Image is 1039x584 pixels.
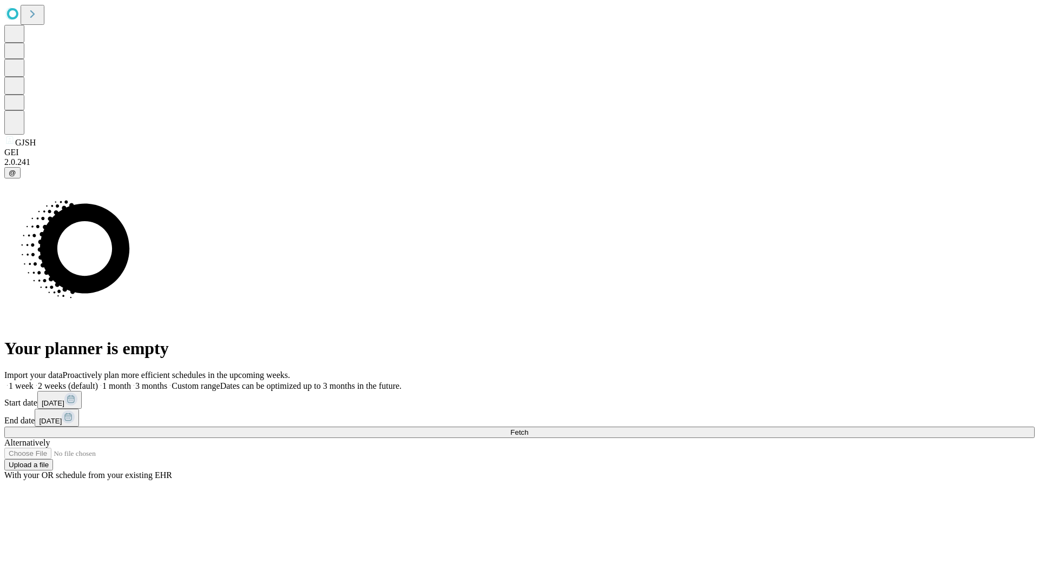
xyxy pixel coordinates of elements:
span: GJSH [15,138,36,147]
div: End date [4,409,1035,427]
span: 1 month [102,381,131,390]
span: With your OR schedule from your existing EHR [4,470,172,480]
button: Upload a file [4,459,53,470]
button: [DATE] [35,409,79,427]
div: 2.0.241 [4,157,1035,167]
span: 3 months [135,381,167,390]
button: [DATE] [37,391,82,409]
span: [DATE] [42,399,64,407]
span: @ [9,169,16,177]
span: Alternatively [4,438,50,447]
button: @ [4,167,21,178]
span: [DATE] [39,417,62,425]
div: GEI [4,148,1035,157]
h1: Your planner is empty [4,339,1035,359]
span: Fetch [510,428,528,436]
span: 1 week [9,381,34,390]
span: Proactively plan more efficient schedules in the upcoming weeks. [63,370,290,380]
span: Dates can be optimized up to 3 months in the future. [220,381,402,390]
button: Fetch [4,427,1035,438]
span: Custom range [172,381,220,390]
span: Import your data [4,370,63,380]
span: 2 weeks (default) [38,381,98,390]
div: Start date [4,391,1035,409]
